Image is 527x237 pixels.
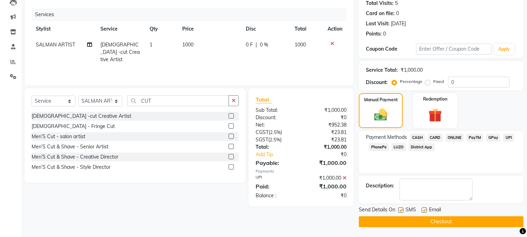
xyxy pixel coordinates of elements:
[310,151,352,158] div: ₹0
[270,137,280,142] span: 2.5%
[391,143,406,151] span: LUZO
[250,174,301,182] div: UPI
[301,143,352,151] div: ₹1,000.00
[260,41,268,49] span: 0 %
[359,216,523,227] button: Checkout
[246,41,253,49] span: 0 F
[32,143,108,150] div: Men’S Cut & Shave - Senior Artist
[359,206,395,215] span: Send Details On
[366,66,398,74] div: Service Total:
[270,129,281,135] span: 2.5%
[503,134,514,142] span: UPI
[410,134,425,142] span: CASH
[32,21,96,37] th: Stylist
[366,79,388,86] div: Discount:
[250,136,301,143] div: ( )
[182,41,193,48] span: 1000
[301,107,352,114] div: ₹1,000.00
[366,30,382,38] div: Points:
[127,95,229,106] input: Search or Scan
[250,121,301,129] div: Net:
[256,168,347,174] div: Payments
[250,159,301,167] div: Payable:
[150,41,152,48] span: 1
[406,206,416,215] span: SMS
[391,20,406,27] div: [DATE]
[145,21,178,37] th: Qty
[364,97,398,103] label: Manual Payment
[366,134,407,141] span: Payment Methods
[32,8,352,21] div: Services
[290,21,323,37] th: Total
[369,143,389,151] span: PhonePe
[36,41,75,48] span: SALMAN ARTIST
[366,45,416,53] div: Coupon Code
[295,41,306,48] span: 1000
[301,129,352,136] div: ₹23.81
[396,10,399,17] div: 0
[32,164,111,171] div: Men’S Cut & Shave - Style Director
[467,134,483,142] span: PayTM
[250,107,301,114] div: Sub Total:
[409,143,435,151] span: District App
[242,21,290,37] th: Disc
[428,134,443,142] span: CARD
[301,114,352,121] div: ₹0
[401,66,423,74] div: ₹1,000.00
[370,107,391,122] img: _cash.svg
[446,134,464,142] span: ONLINE
[301,182,352,191] div: ₹1,000.00
[100,41,140,63] span: [DEMOGRAPHIC_DATA] -cut Creative Artist
[366,20,389,27] div: Last Visit:
[486,134,500,142] span: GPay
[250,192,301,199] div: Balance :
[32,153,118,161] div: Men’S Cut & Shave - Creative Director
[250,114,301,121] div: Discount:
[301,192,352,199] div: ₹0
[250,143,301,151] div: Total:
[400,78,422,85] label: Percentage
[250,151,310,158] a: Add Tip
[424,107,446,124] img: _gift.svg
[416,44,491,55] input: Enter Offer / Coupon Code
[301,159,352,167] div: ₹1,000.00
[323,21,347,37] th: Action
[366,182,394,190] div: Description:
[256,136,268,143] span: SGST
[250,182,301,191] div: Paid:
[366,10,395,17] div: Card on file:
[301,121,352,129] div: ₹952.38
[301,174,352,182] div: ₹1,000.00
[32,123,115,130] div: [DEMOGRAPHIC_DATA] - Fringe Cut
[433,78,444,85] label: Fixed
[494,44,514,55] button: Apply
[301,136,352,143] div: ₹23.81
[96,21,145,37] th: Service
[256,96,272,103] span: Total
[32,113,131,120] div: [DEMOGRAPHIC_DATA] -cut Creative Artist
[256,129,269,135] span: CGST
[32,133,85,140] div: Men’S Cut - salon artist
[383,30,386,38] div: 0
[178,21,242,37] th: Price
[250,129,301,136] div: ( )
[423,96,447,102] label: Redemption
[429,206,441,215] span: Email
[256,41,257,49] span: |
